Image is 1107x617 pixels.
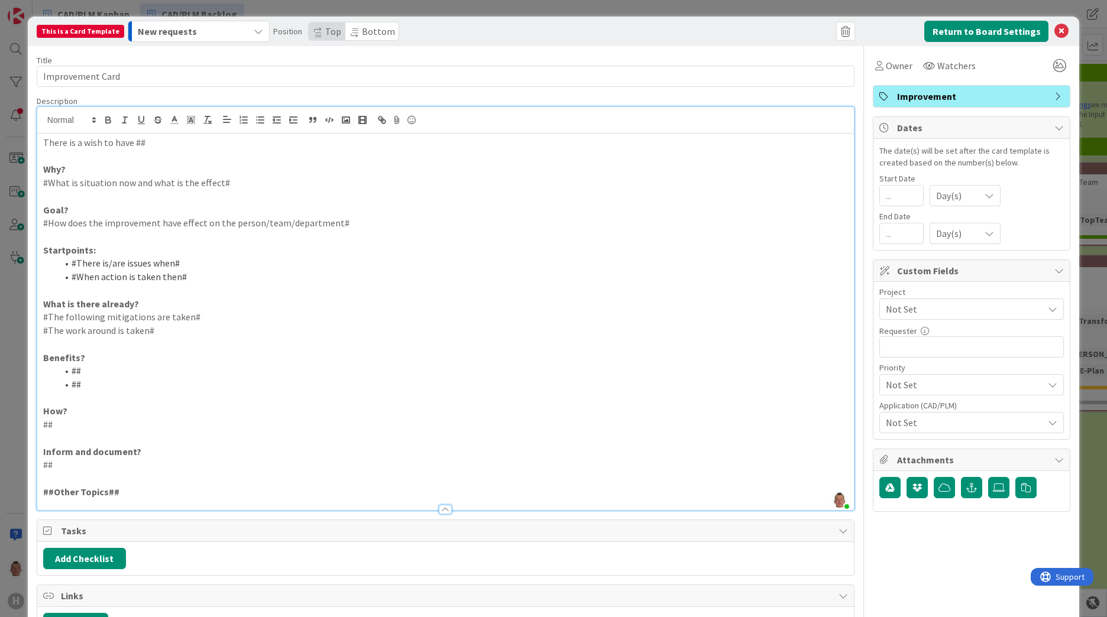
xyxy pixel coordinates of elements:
div: Project [879,288,1064,296]
img: X8mj6hJYAujqEDlu7QlL9MAggqSR54HW.jpg [831,491,848,508]
strong: Goal? [43,204,69,216]
li: #There is/are issues when# [57,256,848,270]
span: Not Set [886,301,1037,317]
p: #How does the improvement have effect on the person/team/department# [43,216,848,230]
div: The date(s) will be set after the card template is created based on the number(s) below. [879,145,1064,168]
span: Tasks [61,524,833,538]
li: ## [57,364,848,378]
span: Top [325,25,341,37]
strong: Startpoints: [43,244,96,256]
strong: How? [43,405,67,417]
p: ## [43,418,848,431]
span: Improvement [897,89,1048,103]
div: Application (CAD/PLM) [879,401,1064,410]
strong: Benefits? [43,352,85,363]
span: Description [37,96,77,106]
button: New requests [128,21,270,42]
label: Title [37,55,52,66]
span: Not Set [886,415,1043,430]
span: Day(s) [936,187,974,204]
span: Watchers [937,59,976,73]
p: #The work around is taken# [43,324,848,337]
span: Custom Fields [897,264,1048,278]
span: End Date [879,212,911,220]
label: Requester [879,326,917,336]
p: #The following mitigations are taken# [43,310,848,324]
button: Return to Board Settings [924,21,1048,42]
span: Dates [897,121,1048,135]
div: This is a Card Template [37,25,124,38]
p: ## [43,458,848,472]
span: New requests [138,24,197,39]
span: Position [273,27,302,36]
input: ... [879,223,924,244]
li: #When action is taken then# [57,270,848,284]
div: Priority [879,363,1064,372]
button: Add Checklist [43,548,126,569]
input: type card name here... [37,66,854,87]
input: ... [879,185,924,206]
span: Start Date [879,174,915,183]
span: Links [61,589,833,603]
strong: ##Other Topics## [43,486,119,498]
strong: Why? [43,163,66,175]
span: Support [25,2,54,16]
span: Not Set [886,376,1037,393]
strong: What is there already? [43,298,139,310]
span: Day(s) [936,225,974,242]
p: There is a wish to have ## [43,136,848,150]
span: Attachments [897,453,1048,467]
span: Owner [886,59,912,73]
strong: Inform and document? [43,446,141,457]
span: Bottom [362,25,395,37]
li: ## [57,378,848,391]
p: #What is situation now and what is the effect# [43,176,848,190]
